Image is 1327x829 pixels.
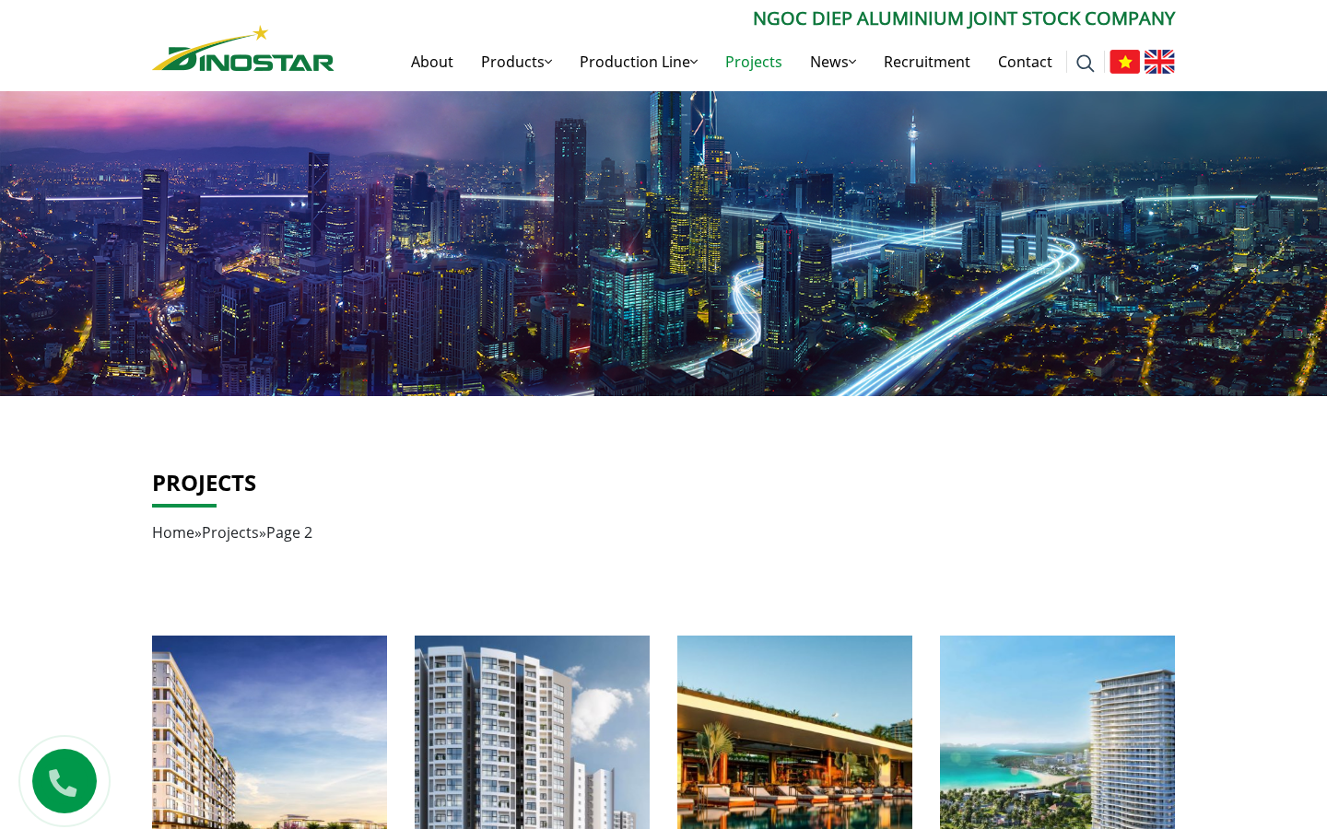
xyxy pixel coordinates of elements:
a: Production Line [566,32,711,91]
img: Nhôm Dinostar [152,25,335,71]
span: » » [152,522,312,543]
span: Page 2 [266,522,312,543]
img: search [1076,54,1095,73]
a: Projects [152,467,256,497]
img: English [1145,50,1175,74]
p: Ngoc Diep Aluminium Joint Stock Company [335,5,1175,32]
a: Products [467,32,566,91]
a: Contact [984,32,1066,91]
a: About [397,32,467,91]
a: Recruitment [870,32,984,91]
a: News [796,32,870,91]
a: Home [152,522,194,543]
a: Projects [202,522,259,543]
a: Projects [711,32,796,91]
img: Tiếng Việt [1110,50,1140,74]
